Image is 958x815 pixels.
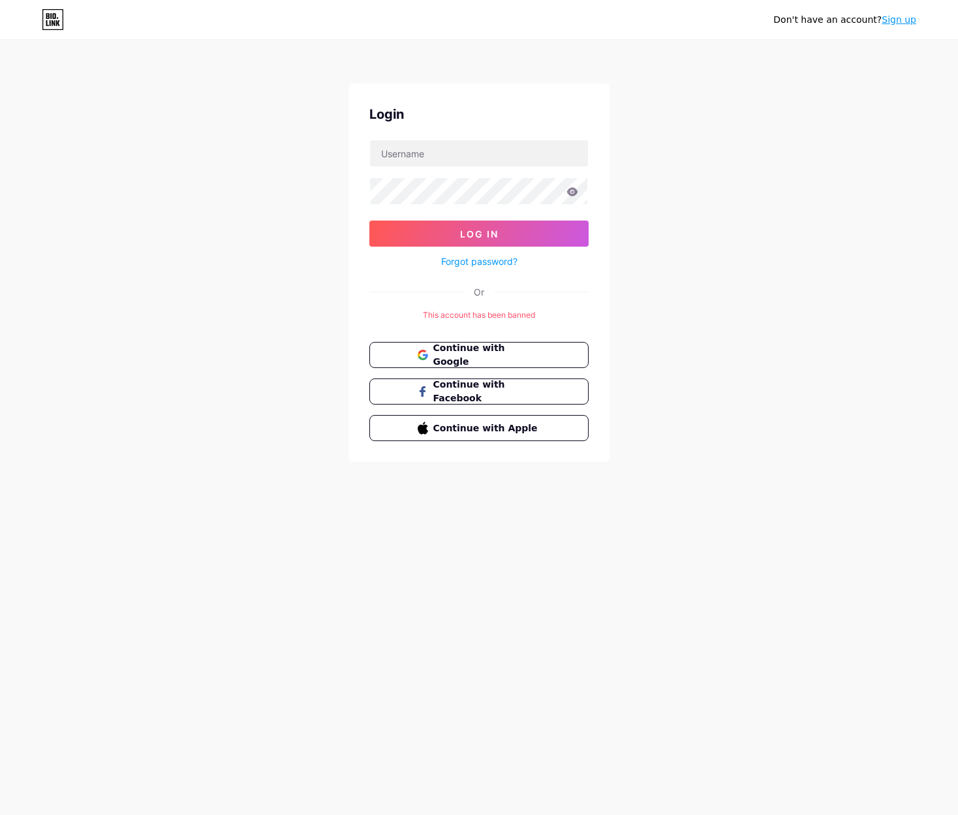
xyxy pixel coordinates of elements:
div: Or [474,285,484,299]
span: Continue with Apple [433,422,541,435]
a: Forgot password? [441,254,518,268]
span: Continue with Facebook [433,378,541,405]
div: Login [369,104,589,124]
button: Continue with Apple [369,415,589,441]
button: Log In [369,221,589,247]
input: Username [370,140,588,166]
span: Log In [460,228,499,239]
div: Don't have an account? [773,13,916,27]
button: Continue with Facebook [369,378,589,405]
span: Continue with Google [433,341,541,369]
a: Sign up [882,14,916,25]
button: Continue with Google [369,342,589,368]
div: This account has been banned [369,309,589,321]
